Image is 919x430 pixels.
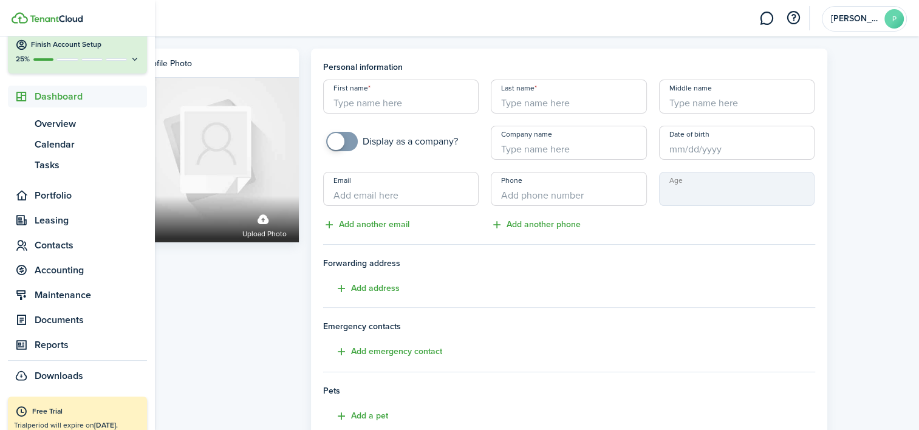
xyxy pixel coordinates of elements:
div: Free Trial [32,406,141,418]
button: Finish Account Setup25% [8,30,147,73]
span: Documents [35,313,147,327]
button: Add another phone [491,218,581,232]
span: Upload photo [242,228,287,241]
button: Add address [323,282,400,296]
input: Add email here [323,172,479,206]
span: Payton [831,15,880,23]
div: Profile photo [144,57,192,70]
p: 25% [15,54,30,64]
avatar-text: P [884,9,904,29]
span: Tasks [35,158,147,172]
input: Type name here [491,80,647,114]
button: Add emergency contact [323,345,442,359]
a: Reports [8,334,147,356]
span: Maintenance [35,288,147,302]
img: TenantCloud [30,15,83,22]
span: Overview [35,117,147,131]
h4: Finish Account Setup [31,39,140,50]
span: Forwarding address [323,257,815,270]
h4: Emergency contacts [323,320,815,333]
span: Portfolio [35,188,147,203]
a: Messaging [755,3,778,34]
button: Add another email [323,218,409,232]
h4: Pets [323,384,815,397]
span: Calendar [35,137,147,152]
input: Type name here [491,126,647,160]
input: Add phone number [491,172,647,206]
img: TenantCloud [12,12,28,24]
span: Contacts [35,238,147,253]
span: Downloads [35,369,83,383]
span: Accounting [35,263,147,278]
a: Overview [8,114,147,134]
input: mm/dd/yyyy [659,126,815,160]
button: Add a pet [323,409,388,423]
span: Leasing [35,213,147,228]
a: Calendar [8,134,147,155]
label: Upload photo [242,208,287,241]
span: Dashboard [35,89,147,104]
a: Tasks [8,155,147,176]
input: Type name here [659,80,815,114]
h4: Personal information [323,61,815,73]
button: Open resource center [783,8,804,29]
span: Reports [35,338,147,352]
input: Type name here [323,80,479,114]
